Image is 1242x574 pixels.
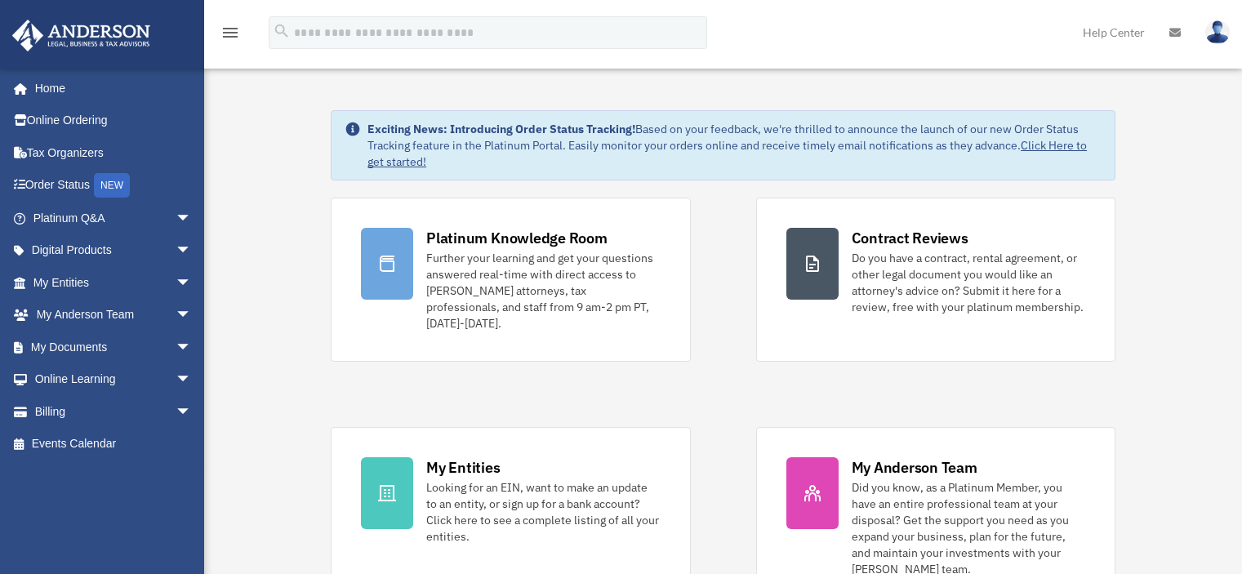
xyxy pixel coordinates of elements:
span: arrow_drop_down [176,299,208,332]
a: menu [220,29,240,42]
a: Contract Reviews Do you have a contract, rental agreement, or other legal document you would like... [756,198,1115,362]
a: My Documentsarrow_drop_down [11,331,216,363]
div: Do you have a contract, rental agreement, or other legal document you would like an attorney's ad... [852,250,1085,315]
a: Home [11,72,208,105]
a: Events Calendar [11,428,216,461]
img: User Pic [1205,20,1230,44]
a: Platinum Knowledge Room Further your learning and get your questions answered real-time with dire... [331,198,690,362]
i: menu [220,23,240,42]
div: My Anderson Team [852,457,977,478]
a: My Entitiesarrow_drop_down [11,266,216,299]
div: Platinum Knowledge Room [426,228,608,248]
a: Digital Productsarrow_drop_down [11,234,216,267]
img: Anderson Advisors Platinum Portal [7,20,155,51]
div: My Entities [426,457,500,478]
a: Online Ordering [11,105,216,137]
span: arrow_drop_down [176,331,208,364]
a: My Anderson Teamarrow_drop_down [11,299,216,331]
a: Online Learningarrow_drop_down [11,363,216,396]
div: Based on your feedback, we're thrilled to announce the launch of our new Order Status Tracking fe... [367,121,1102,170]
a: Tax Organizers [11,136,216,169]
div: Further your learning and get your questions answered real-time with direct access to [PERSON_NAM... [426,250,660,331]
a: Billingarrow_drop_down [11,395,216,428]
div: NEW [94,173,130,198]
strong: Exciting News: Introducing Order Status Tracking! [367,122,635,136]
a: Click Here to get started! [367,138,1087,169]
span: arrow_drop_down [176,363,208,397]
i: search [273,22,291,40]
span: arrow_drop_down [176,202,208,235]
a: Platinum Q&Aarrow_drop_down [11,202,216,234]
div: Contract Reviews [852,228,968,248]
span: arrow_drop_down [176,395,208,429]
div: Looking for an EIN, want to make an update to an entity, or sign up for a bank account? Click her... [426,479,660,545]
span: arrow_drop_down [176,266,208,300]
span: arrow_drop_down [176,234,208,268]
a: Order StatusNEW [11,169,216,202]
